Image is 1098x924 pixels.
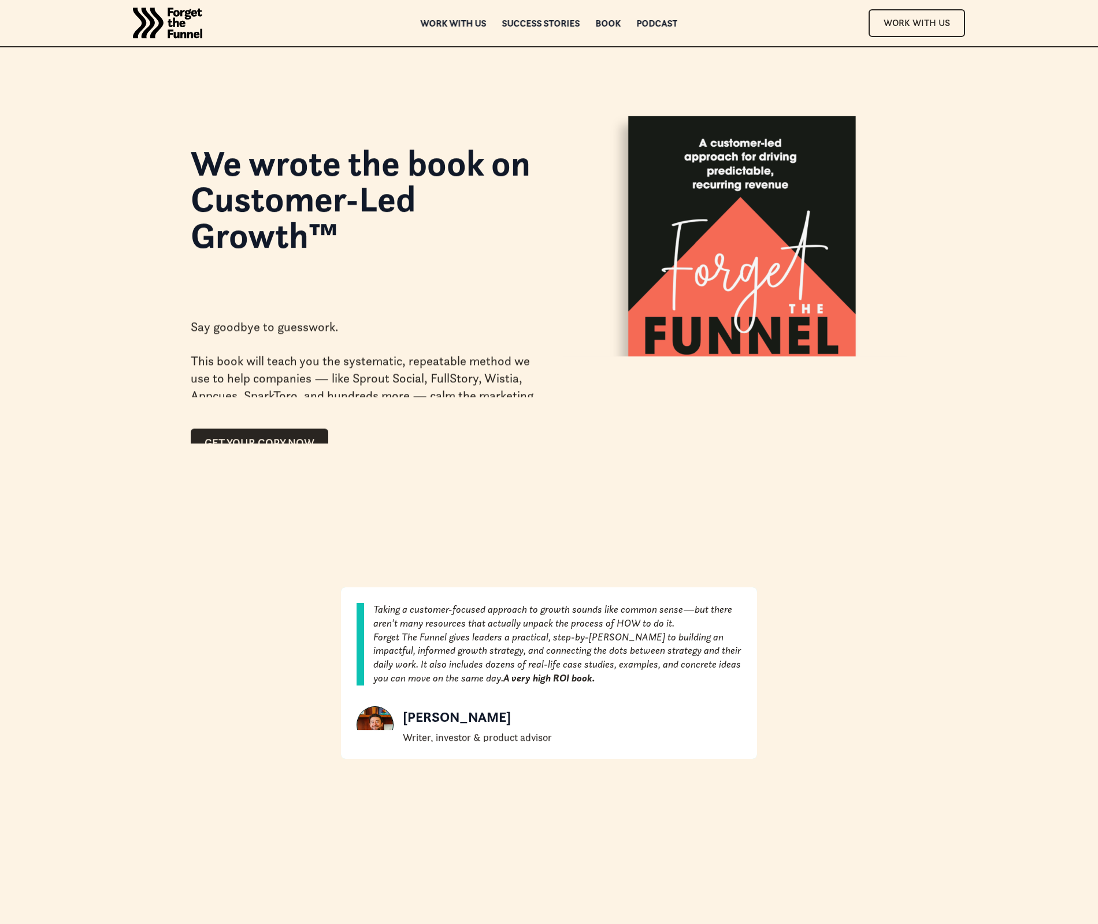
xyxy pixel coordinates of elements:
strong: A very high ROI book. [503,672,595,684]
a: Success Stories [502,19,580,27]
h1: We wrote the book on Customer-Led Growth™ [191,145,535,253]
div: Say goodbye to guesswork. This book will teach you the systematic, repeatable method we use to he... [191,300,535,440]
p: Taking a customer-focused approach to growth sounds like common sense—but there aren’t many resou... [373,603,741,631]
a: Podcast [637,19,678,27]
a: GET YOUR COPY NOW [191,429,328,458]
a: Work with us [421,19,487,27]
div: Writer, investor & product advisor [403,731,552,744]
a: Work With Us [869,9,965,36]
img: Forget The Funnel book cover [598,74,873,513]
a: Book [596,19,621,27]
p: Forget The Funnel gives leaders a practical, step-by-[PERSON_NAME] to building an impactful, info... [373,631,741,685]
div: [PERSON_NAME] [403,707,552,727]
